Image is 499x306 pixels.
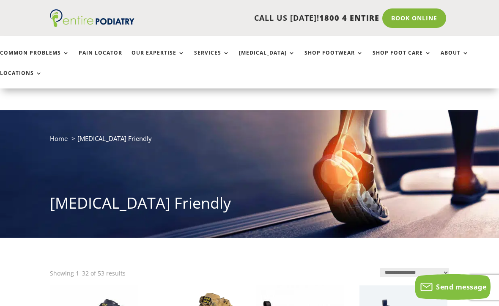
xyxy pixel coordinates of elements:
nav: breadcrumb [50,133,449,150]
span: 1800 4 ENTIRE [319,13,379,23]
h1: [MEDICAL_DATA] Friendly [50,193,449,218]
a: [MEDICAL_DATA] [239,50,295,68]
span: [MEDICAL_DATA] Friendly [77,134,152,143]
a: Our Expertise [132,50,185,68]
p: CALL US [DATE]! [138,13,379,24]
button: Send message [415,274,491,300]
a: Home [50,134,68,143]
select: Shop order [380,268,449,277]
p: Showing 1–32 of 53 results [50,268,126,279]
img: logo (1) [50,9,134,27]
span: Send message [436,282,486,292]
a: Shop Footwear [304,50,363,68]
a: Pain Locator [79,50,122,68]
a: Entire Podiatry [50,20,134,29]
a: Book Online [382,8,446,28]
a: About [441,50,469,68]
a: Services [194,50,230,68]
a: Shop Foot Care [373,50,431,68]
